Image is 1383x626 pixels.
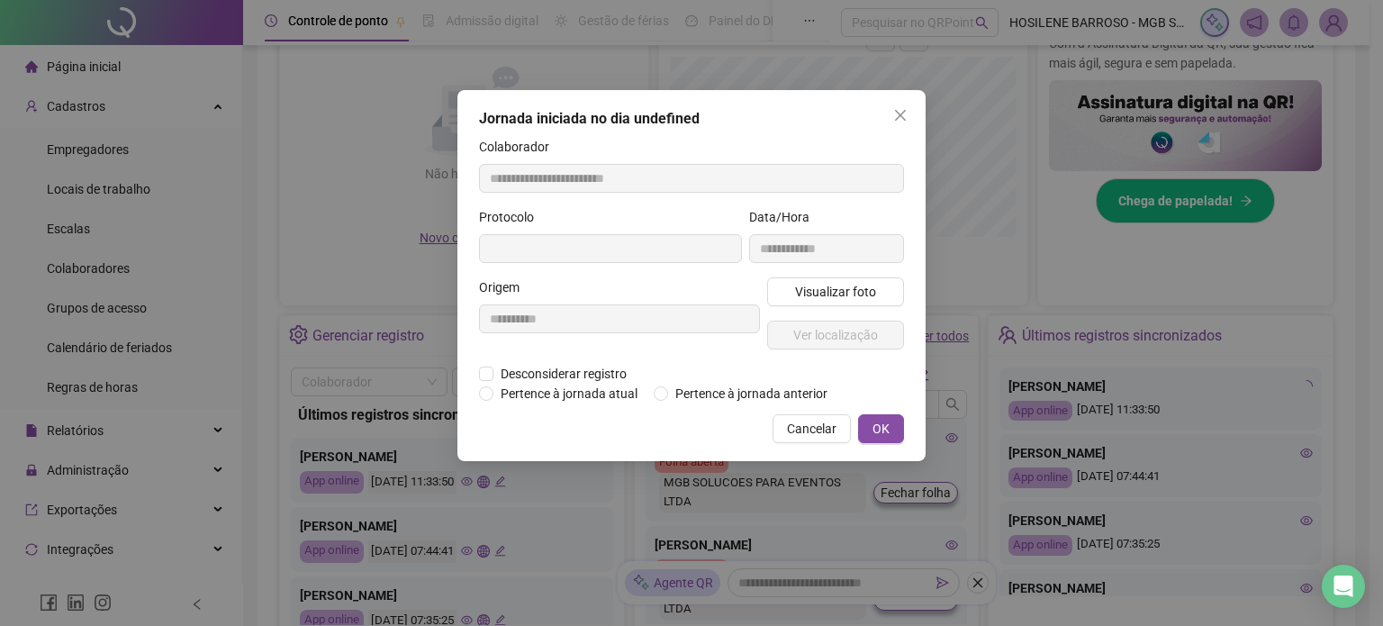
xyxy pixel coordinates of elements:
[749,207,821,227] label: Data/Hora
[795,282,876,302] span: Visualizar foto
[773,414,851,443] button: Cancelar
[858,414,904,443] button: OK
[893,108,908,122] span: close
[872,419,890,439] span: OK
[479,207,546,227] label: Protocolo
[479,137,561,157] label: Colaborador
[1322,565,1365,608] div: Open Intercom Messenger
[767,277,904,306] button: Visualizar foto
[886,101,915,130] button: Close
[767,321,904,349] button: Ver localização
[668,384,835,404] span: Pertence à jornada anterior
[479,108,904,130] div: Jornada iniciada no dia undefined
[493,384,645,404] span: Pertence à jornada atual
[787,419,836,439] span: Cancelar
[479,277,531,297] label: Origem
[493,364,634,384] span: Desconsiderar registro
